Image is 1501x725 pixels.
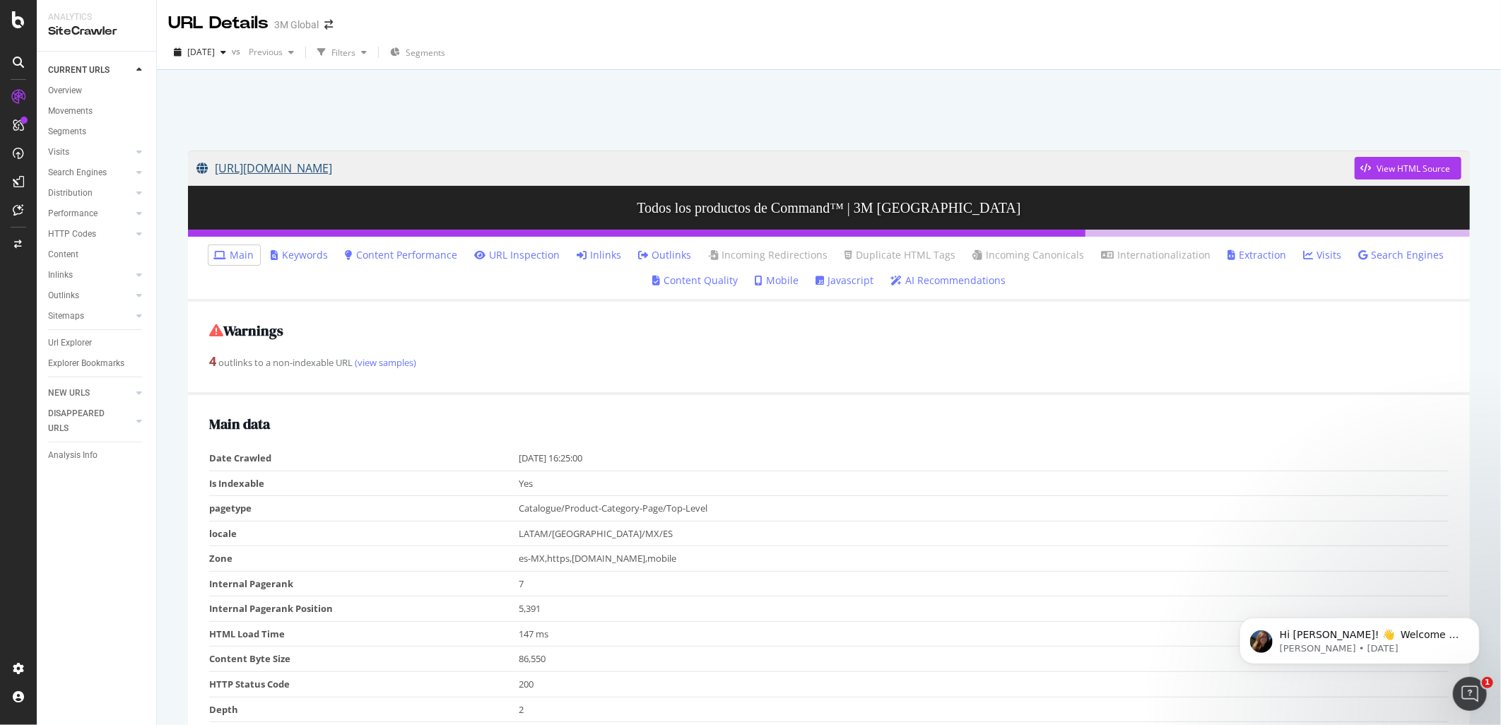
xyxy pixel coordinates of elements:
td: 86,550 [519,647,1449,672]
td: 5,391 [519,596,1449,622]
div: NEW URLS [48,386,90,401]
a: Incoming Redirections [709,248,828,262]
a: Inlinks [577,248,622,262]
a: Content Performance [346,248,458,262]
a: Search Engines [48,165,132,180]
a: [URL][DOMAIN_NAME] [196,151,1355,186]
a: Analysis Info [48,448,146,463]
div: outlinks to a non-indexable URL [209,353,1449,371]
div: Explorer Bookmarks [48,356,124,371]
td: Depth [209,697,519,722]
div: Sitemaps [48,309,84,324]
span: Segments [406,47,445,59]
td: 2 [519,697,1449,722]
h3: Todos los productos de Command™ | 3M [GEOGRAPHIC_DATA] [188,186,1470,230]
span: Previous [243,46,283,58]
div: Content [48,247,78,262]
a: Mobile [755,273,799,288]
a: Javascript [816,273,873,288]
a: (view samples) [353,356,416,369]
a: Internationalization [1102,248,1211,262]
div: Inlinks [48,268,73,283]
a: Visits [1304,248,1342,262]
div: Overview [48,83,82,98]
div: Filters [331,47,355,59]
a: CURRENT URLS [48,63,132,78]
div: Distribution [48,186,93,201]
td: HTTP Status Code [209,672,519,697]
div: Analytics [48,11,145,23]
a: Outlinks [48,288,132,303]
td: Catalogue/Product-Category-Page/Top-Level [519,496,1449,521]
a: Inlinks [48,268,132,283]
td: [DATE] 16:25:00 [519,446,1449,471]
a: Incoming Canonicals [973,248,1085,262]
a: Duplicate HTML Tags [845,248,956,262]
td: HTML Load Time [209,621,519,647]
div: Segments [48,124,86,139]
a: AI Recommendations [890,273,1006,288]
a: Movements [48,104,146,119]
div: Search Engines [48,165,107,180]
td: Zone [209,546,519,572]
div: DISAPPEARED URLS [48,406,119,436]
a: HTTP Codes [48,227,132,242]
a: Search Engines [1359,248,1444,262]
td: 7 [519,571,1449,596]
a: Content [48,247,146,262]
button: Previous [243,41,300,64]
td: LATAM/[GEOGRAPHIC_DATA]/MX/ES [519,521,1449,546]
h2: Warnings [209,323,1449,338]
a: DISAPPEARED URLS [48,406,132,436]
td: Is Indexable [209,471,519,496]
span: 2025 Aug. 17th [187,46,215,58]
a: Explorer Bookmarks [48,356,146,371]
td: Content Byte Size [209,647,519,672]
td: 200 [519,672,1449,697]
a: Sitemaps [48,309,132,324]
button: View HTML Source [1355,157,1461,179]
span: vs [232,45,243,57]
td: Date Crawled [209,446,519,471]
a: Distribution [48,186,132,201]
iframe: Intercom notifications message [1218,588,1501,687]
td: pagetype [209,496,519,521]
button: [DATE] [168,41,232,64]
a: URL Inspection [475,248,560,262]
h2: Main data [209,416,1449,432]
div: CURRENT URLS [48,63,110,78]
strong: 4 [209,353,216,370]
div: Movements [48,104,93,119]
td: Internal Pagerank [209,571,519,596]
div: HTTP Codes [48,227,96,242]
div: View HTML Source [1377,163,1450,175]
a: Extraction [1228,248,1287,262]
div: SiteCrawler [48,23,145,40]
td: 147 ms [519,621,1449,647]
a: Url Explorer [48,336,146,350]
div: Outlinks [48,288,79,303]
div: arrow-right-arrow-left [324,20,333,30]
div: Analysis Info [48,448,98,463]
a: Content Quality [652,273,738,288]
div: Performance [48,206,98,221]
iframe: Intercom live chat [1453,677,1487,711]
a: Segments [48,124,146,139]
span: Hi [PERSON_NAME]! 👋 Welcome to Botify chat support! Have a question? Reply to this message and ou... [61,41,244,122]
a: Performance [48,206,132,221]
button: Filters [312,41,372,64]
a: NEW URLS [48,386,132,401]
a: Main [214,248,254,262]
div: 3M Global [274,18,319,32]
a: Visits [48,145,132,160]
td: Yes [519,471,1449,496]
div: Url Explorer [48,336,92,350]
a: Outlinks [639,248,692,262]
td: es-MX,https,[DOMAIN_NAME],mobile [519,546,1449,572]
td: Internal Pagerank Position [209,596,519,622]
a: Keywords [271,248,329,262]
p: Message from Laura, sent 15w ago [61,54,244,67]
span: 1 [1482,677,1493,688]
